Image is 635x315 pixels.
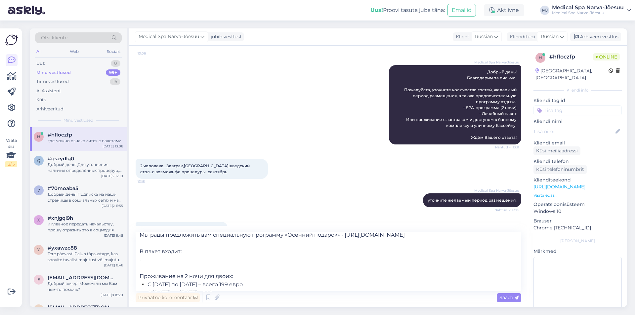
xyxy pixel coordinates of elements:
p: Chrome [TECHNICAL_ID] [533,224,622,231]
span: h [37,134,40,139]
p: Kliendi tag'id [533,97,622,104]
p: Windows 10 [533,208,622,215]
div: AI Assistent [36,88,61,94]
div: Privaatne kommentaar [136,293,200,302]
span: h [539,55,542,60]
div: Web [68,47,80,56]
span: e [37,277,40,282]
p: Operatsioonisüsteem [533,201,622,208]
div: Klient [453,33,469,40]
p: Klienditeekond [533,177,622,183]
div: Kõik [36,97,46,103]
span: Nähtud ✓ 13:15 [494,208,519,213]
div: [GEOGRAPHIC_DATA], [GEOGRAPHIC_DATA] [535,67,609,81]
div: [PERSON_NAME] [533,238,622,244]
div: 99+ [106,69,120,76]
button: Emailid [447,4,476,17]
a: Medical Spa Narva-JõesuuMedical Spa Narva-Jõesuu [552,5,631,16]
img: Askly Logo [5,34,18,46]
div: 0 [111,60,120,67]
span: #yxawzc88 [48,245,77,251]
span: q [37,158,40,163]
div: где можно ознакомится с пакетами [48,138,123,144]
div: Tiimi vestlused [36,78,69,85]
span: Minu vestlused [63,117,93,123]
textarea: Мы рады предложить вам специальную программу «Осенний подарок» - [URL][DOMAIN_NAME] В пакет входи... [136,232,521,291]
span: Medical Spa Narva-Jõesuu [474,188,519,193]
span: elnara.taidre@artun.ee [48,275,116,281]
span: Russian [541,33,559,40]
div: Vaata siia [5,138,17,167]
div: Proovi tasuta juba täna: [370,6,445,14]
span: Medical Spa Narva-Jõesuu [474,60,519,65]
span: Online [593,53,620,60]
span: m [37,307,41,312]
div: Kliendi info [533,87,622,93]
span: 2 человека...Завтрак,[GEOGRAPHIC_DATA]шведский стол..и возможнфе процедуры..сентябрь [140,163,251,174]
span: Nähtud ✓ 13:11 [494,145,519,150]
div: [DATE] 8:46 [104,263,123,268]
input: Lisa nimi [534,128,614,135]
div: Klienditugi [507,33,535,40]
div: 2 / 3 [5,161,17,167]
span: Medical Spa Narva-Jõesuu [139,33,199,40]
div: Socials [106,47,122,56]
div: [DATE]2 12:10 [101,174,123,178]
div: [DATE]2 11:55 [102,203,123,208]
div: Küsi meiliaadressi [533,146,580,155]
span: 13:06 [138,51,162,56]
div: Aktiivne [484,4,524,16]
p: Brauser [533,217,622,224]
p: Vaata edasi ... [533,192,622,198]
div: All [35,47,43,56]
div: Medical Spa Narva-Jõesuu [552,5,624,10]
p: Kliendi email [533,139,622,146]
div: Arhiveeri vestlus [570,32,621,41]
span: Otsi kliente [41,34,67,41]
span: y [37,247,40,252]
div: 15 [110,78,120,85]
span: #qszydlg0 [48,156,74,162]
span: #70moaba5 [48,185,78,191]
span: 7 [38,188,40,193]
div: Добрый вечер! Можем ли мы Вам чем-то помочь? [48,281,123,293]
div: Arhiveeritud [36,106,63,112]
span: x [37,217,40,222]
b: Uus! [370,7,383,13]
div: Tere päevast! Palun täpsustage, kas soovite tavalist majutust või majutust programmi raames? [48,251,123,263]
span: Russian [475,33,493,40]
div: Küsi telefoninumbrit [533,165,587,174]
div: # hfloczfp [549,53,593,61]
span: #xnjgqi9h [48,215,73,221]
div: Medical Spa Narva-Jõesuu [552,10,624,16]
div: Добрый день! Подписка на наши страницы в социальных сетях и на рассылку - это полностью доброволь... [48,191,123,203]
a: [URL][DOMAIN_NAME] [533,184,585,190]
div: [DATE] 9:48 [104,233,123,238]
div: [DATE]8 18:20 [101,293,123,297]
div: juhib vestlust [208,33,242,40]
p: Kliendi telefon [533,158,622,165]
div: MJ [540,6,549,15]
span: уточните желаемый период размещения. [428,198,517,203]
p: Kliendi nimi [533,118,622,125]
input: Lisa tag [533,105,622,115]
div: Uus [36,60,45,67]
div: и главное передать начальству, прошу отразить это в соцмедия. [GEOGRAPHIC_DATA] [48,221,123,233]
div: Добрый день! Для уточнения наличия определённых процедур, пожалуйста, свяжитесь с нашими косметол... [48,162,123,174]
span: Saada [499,295,519,300]
span: #hfloczfp [48,132,72,138]
p: Märkmed [533,248,622,255]
span: morgana-z@mail.ru [48,304,116,310]
div: Minu vestlused [36,69,71,76]
div: [DATE] 13:06 [103,144,123,149]
span: 13:15 [138,179,162,184]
